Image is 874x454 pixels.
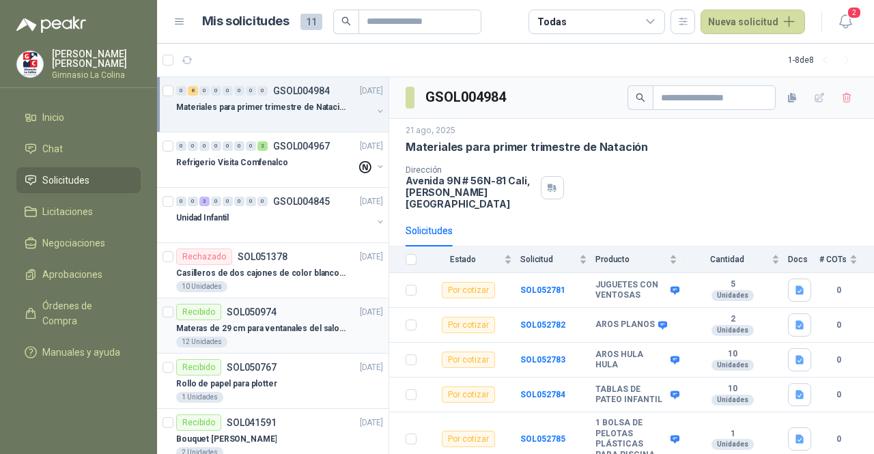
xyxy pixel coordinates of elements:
[520,246,595,273] th: Solicitud
[52,71,141,79] p: Gimnasio La Colina
[819,388,858,401] b: 0
[360,195,383,208] p: [DATE]
[176,86,186,96] div: 0
[425,246,520,273] th: Estado
[176,414,221,431] div: Recibido
[223,197,233,206] div: 0
[425,87,508,108] h3: GSOL004984
[199,197,210,206] div: 3
[176,141,186,151] div: 0
[819,354,858,367] b: 0
[341,16,351,26] span: search
[595,246,686,273] th: Producto
[211,86,221,96] div: 0
[176,433,277,446] p: Bouquet [PERSON_NAME]
[157,354,389,409] a: RecibidoSOL050767[DATE] Rollo de papel para plotter1 Unidades
[701,10,805,34] button: Nueva solicitud
[711,360,754,371] div: Unidades
[199,86,210,96] div: 0
[176,101,346,114] p: Materiales para primer trimestre de Natación
[686,246,788,273] th: Cantidad
[157,243,389,298] a: RechazadoSOL051378[DATE] Casilleros de dos cajones de color blanco para casitas 1 y 210 Unidades
[16,261,141,287] a: Aprobaciones
[595,384,667,406] b: TABLAS DE PATEO INFANTIL
[686,279,780,290] b: 5
[199,141,210,151] div: 0
[819,284,858,297] b: 0
[176,378,277,391] p: Rollo de papel para plotter
[176,337,227,347] div: 12 Unidades
[847,6,862,19] span: 2
[520,285,565,295] a: SOL052781
[711,395,754,406] div: Unidades
[819,433,858,446] b: 0
[188,197,198,206] div: 0
[360,140,383,153] p: [DATE]
[257,86,268,96] div: 0
[442,386,495,403] div: Por cotizar
[273,141,330,151] p: GSOL004967
[300,14,322,30] span: 11
[42,204,93,219] span: Licitaciones
[176,392,223,403] div: 1 Unidades
[520,355,565,365] b: SOL052783
[788,49,858,71] div: 1 - 8 de 8
[686,314,780,325] b: 2
[442,352,495,368] div: Por cotizar
[176,138,386,182] a: 0 0 0 0 0 0 0 2 GSOL004967[DATE] Refrigerio Visita Comfenalco
[273,86,330,96] p: GSOL004984
[442,282,495,298] div: Por cotizar
[711,325,754,336] div: Unidades
[425,255,501,264] span: Estado
[819,255,847,264] span: # COTs
[520,255,576,264] span: Solicitud
[520,434,565,444] a: SOL052785
[16,339,141,365] a: Manuales y ayuda
[819,246,874,273] th: # COTs
[246,197,256,206] div: 0
[360,361,383,374] p: [DATE]
[238,252,287,261] p: SOL051378
[176,156,288,169] p: Refrigerio Visita Comfenalco
[234,141,244,151] div: 0
[176,304,221,320] div: Recibido
[595,350,667,371] b: AROS HULA HULA
[202,12,290,31] h1: Mis solicitudes
[52,49,141,68] p: [PERSON_NAME] [PERSON_NAME]
[360,306,383,319] p: [DATE]
[16,167,141,193] a: Solicitudes
[42,173,89,188] span: Solicitudes
[16,16,86,33] img: Logo peakr
[406,124,455,137] p: 21 ago, 2025
[520,320,565,330] a: SOL052782
[16,230,141,256] a: Negociaciones
[686,255,769,264] span: Cantidad
[406,140,648,154] p: Materiales para primer trimestre de Natación
[176,359,221,375] div: Recibido
[16,293,141,334] a: Órdenes de Compra
[406,223,453,238] div: Solicitudes
[176,193,386,237] a: 0 0 3 0 0 0 0 0 GSOL004845[DATE] Unidad Infantil
[833,10,858,34] button: 2
[819,319,858,332] b: 0
[595,255,666,264] span: Producto
[686,384,780,395] b: 10
[16,136,141,162] a: Chat
[17,51,43,77] img: Company Logo
[223,141,233,151] div: 0
[246,86,256,96] div: 0
[406,165,535,175] p: Dirección
[595,320,655,330] b: AROS PLANOS
[188,141,198,151] div: 0
[176,212,229,225] p: Unidad Infantil
[686,349,780,360] b: 10
[42,298,128,328] span: Órdenes de Compra
[42,345,120,360] span: Manuales y ayuda
[686,429,780,440] b: 1
[176,281,227,292] div: 10 Unidades
[520,390,565,399] a: SOL052784
[360,85,383,98] p: [DATE]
